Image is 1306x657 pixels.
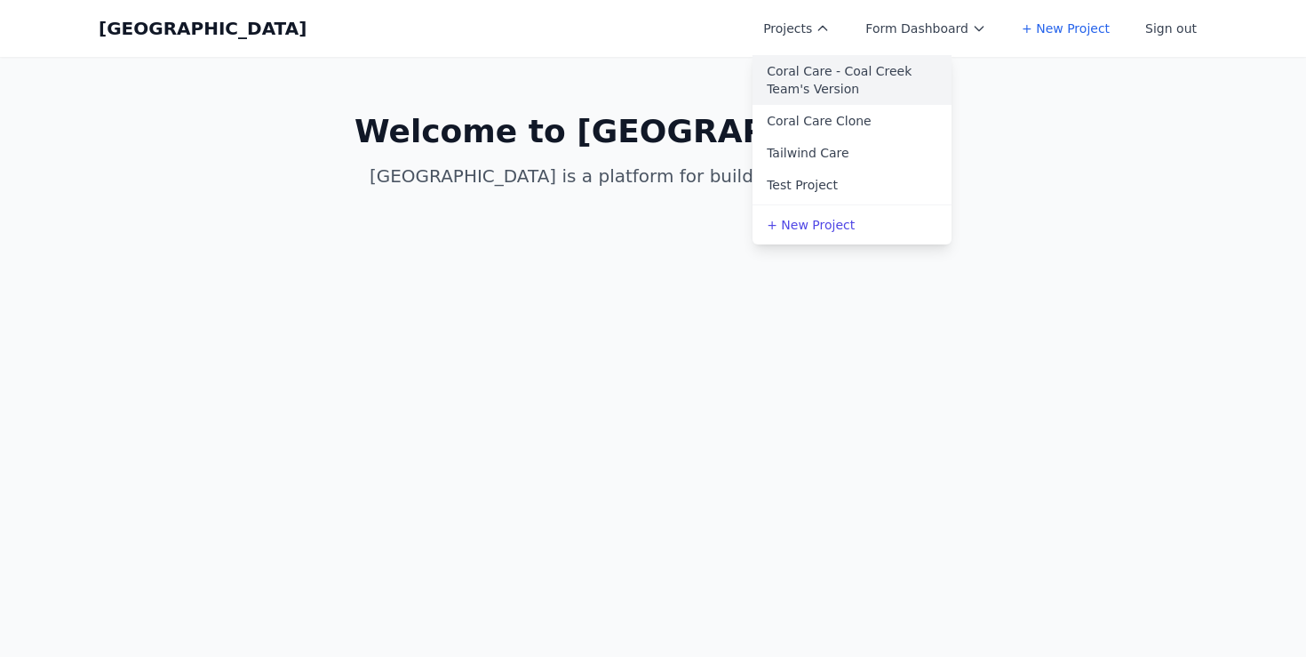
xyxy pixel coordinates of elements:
[753,55,952,105] a: Coral Care - Coal Creek Team's Version
[753,169,952,201] a: Test Project
[312,114,994,149] h1: Welcome to [GEOGRAPHIC_DATA]
[753,12,840,44] button: Projects
[855,12,997,44] button: Form Dashboard
[312,164,994,188] p: [GEOGRAPHIC_DATA] is a platform for building websites with AI.
[753,105,952,137] a: Coral Care Clone
[99,16,307,41] a: [GEOGRAPHIC_DATA]
[1135,12,1207,44] button: Sign out
[753,209,952,241] a: + New Project
[753,137,952,169] a: Tailwind Care
[1011,12,1120,44] a: + New Project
